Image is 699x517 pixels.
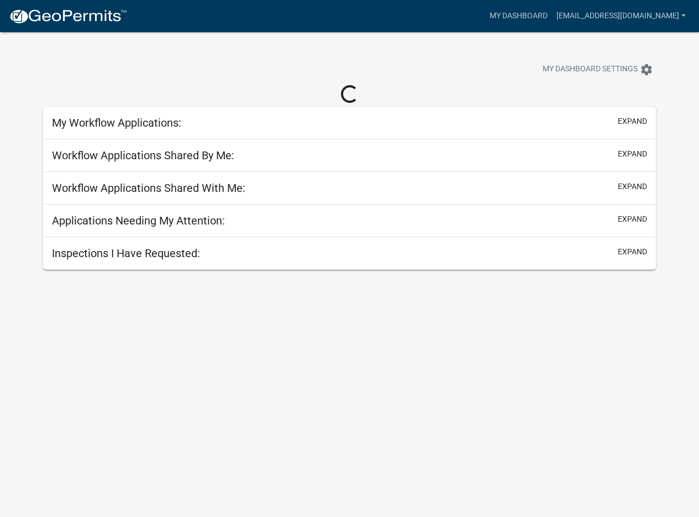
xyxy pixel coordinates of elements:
h5: Workflow Applications Shared With Me: [52,181,245,195]
a: My Dashboard [485,6,552,27]
h5: Inspections I Have Requested: [52,247,200,260]
button: My Dashboard Settingssettings [534,59,662,80]
button: expand [618,116,647,127]
button: expand [618,246,647,258]
h5: My Workflow Applications: [52,116,181,129]
span: My Dashboard Settings [543,63,638,76]
a: [EMAIL_ADDRESS][DOMAIN_NAME] [552,6,690,27]
button: expand [618,213,647,225]
button: expand [618,148,647,160]
h5: Applications Needing My Attention: [52,214,225,227]
h5: Workflow Applications Shared By Me: [52,149,234,162]
i: settings [640,63,653,76]
button: expand [618,181,647,192]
